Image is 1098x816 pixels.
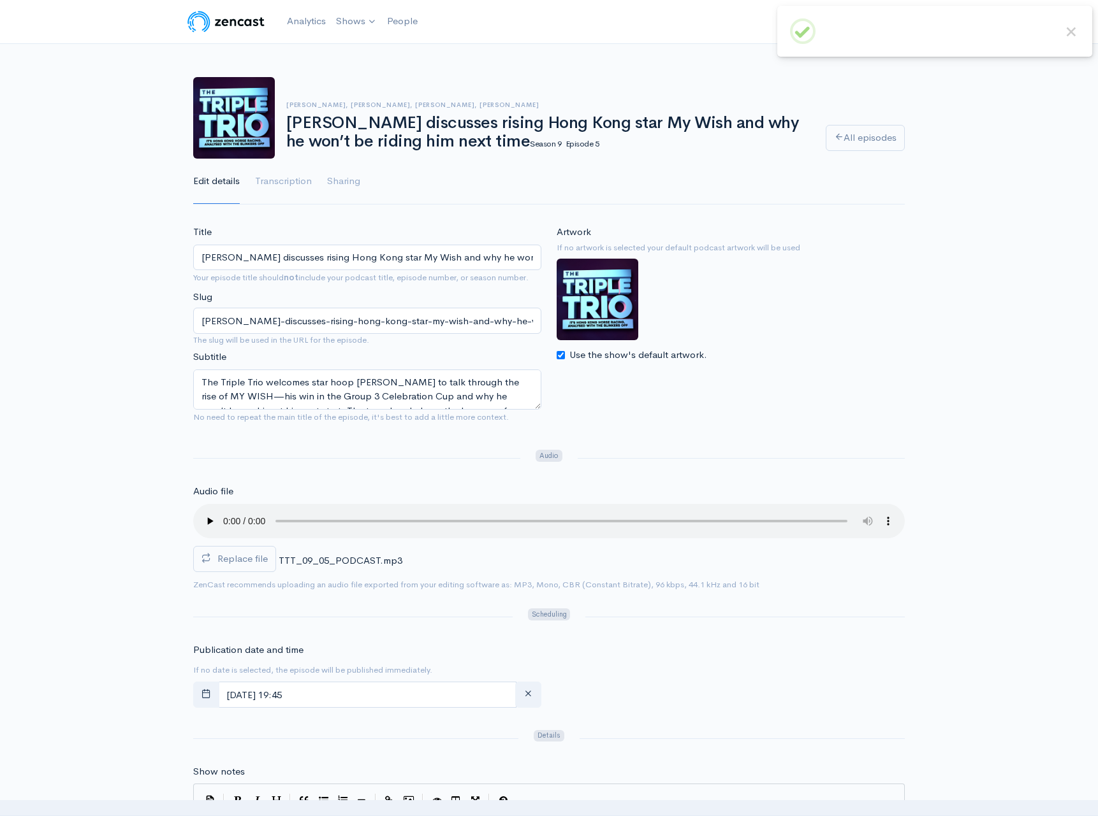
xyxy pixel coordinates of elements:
[282,8,331,35] a: Analytics
[200,790,219,809] button: Insert Show Notes Template
[382,8,423,35] a: People
[569,348,707,362] label: Use the show's default artwork.
[399,791,418,810] button: Insert Image
[327,159,360,204] a: Sharing
[427,791,446,810] button: Toggle Preview
[286,101,810,108] h6: [PERSON_NAME], [PERSON_NAME], [PERSON_NAME], [PERSON_NAME]
[193,484,233,499] label: Audio file
[193,159,240,204] a: Edit details
[193,643,304,657] label: Publication date and time
[557,225,591,240] label: Artwork
[530,138,561,149] small: Season 9
[566,138,599,149] small: Episode 5
[193,579,759,590] small: ZenCast recommends uploading an audio file exported from your editing software as: MP3, Mono, CBR...
[255,159,312,204] a: Transcription
[193,369,541,410] textarea: The Triple Trio welcomes star hoop [PERSON_NAME] to talk through the rise of MY WISH—his win in t...
[193,764,245,779] label: Show notes
[279,554,402,566] span: TTT_09_05_PODCAST.mp3
[286,114,810,150] h1: [PERSON_NAME] discusses rising Hong Kong star My Wish and why he won’t be riding him next time
[247,791,267,810] button: Italic
[193,664,432,675] small: If no date is selected, the episode will be published immediately.
[228,791,247,810] button: Bold
[1063,24,1080,40] button: Close this dialog
[314,791,333,810] button: Generic List
[217,552,268,564] span: Replace file
[267,791,286,810] button: Heading
[515,682,541,708] button: clear
[193,350,226,364] label: Subtitle
[193,272,529,283] small: Your episode title should include your podcast title, episode number, or season number.
[465,791,485,810] button: Toggle Fullscreen
[193,245,541,271] input: What is the episode's title?
[295,791,314,810] button: Quote
[331,8,382,36] a: Shows
[186,9,267,34] img: ZenCast Logo
[380,791,399,810] button: Create Link
[557,241,905,254] small: If no artwork is selected your default podcast artwork will be used
[193,308,541,334] input: title-of-episode
[375,794,376,808] i: |
[528,608,570,620] span: Scheduling
[494,791,513,810] button: Markdown Guide
[488,794,490,808] i: |
[193,225,212,240] label: Title
[826,125,905,151] a: All episodes
[193,682,219,708] button: toggle
[193,290,212,304] label: Slug
[223,794,224,808] i: |
[352,791,371,810] button: Insert Horizontal Line
[333,791,352,810] button: Numbered List
[284,272,298,283] strong: not
[534,730,564,742] span: Details
[422,794,423,808] i: |
[289,794,291,808] i: |
[446,791,465,810] button: Toggle Side by Side
[193,412,509,422] small: No need to repeat the main title of the episode, it's best to add a little more context.
[536,450,562,462] span: Audio
[193,334,541,347] small: The slug will be used in the URL for the episode.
